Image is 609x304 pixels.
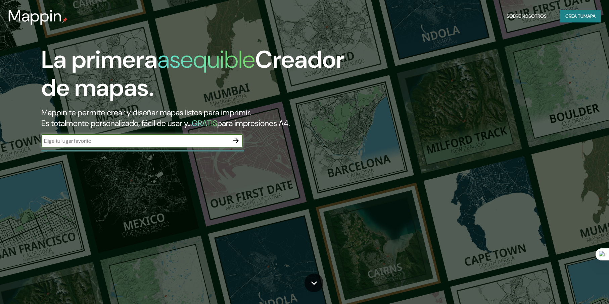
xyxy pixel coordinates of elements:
[549,278,602,297] iframe: Lanzador de widgets de ayuda
[41,44,157,75] font: La primera
[504,10,549,22] button: Sobre nosotros
[41,44,345,103] font: Creador de mapas.
[157,44,255,75] font: asequible
[8,5,62,26] font: Mappin
[583,13,596,19] font: mapa
[62,17,67,23] img: pin de mapeo
[507,13,547,19] font: Sobre nosotros
[192,118,217,128] font: GRATIS
[41,118,192,128] font: Es totalmente personalizado, fácil de usar y...
[41,107,251,118] font: Mappin te permite crear y diseñar mapas listos para imprimir.
[560,10,601,22] button: Crea tumapa
[565,13,583,19] font: Crea tu
[41,137,229,145] input: Elige tu lugar favorito
[217,118,290,128] font: para impresiones A4.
